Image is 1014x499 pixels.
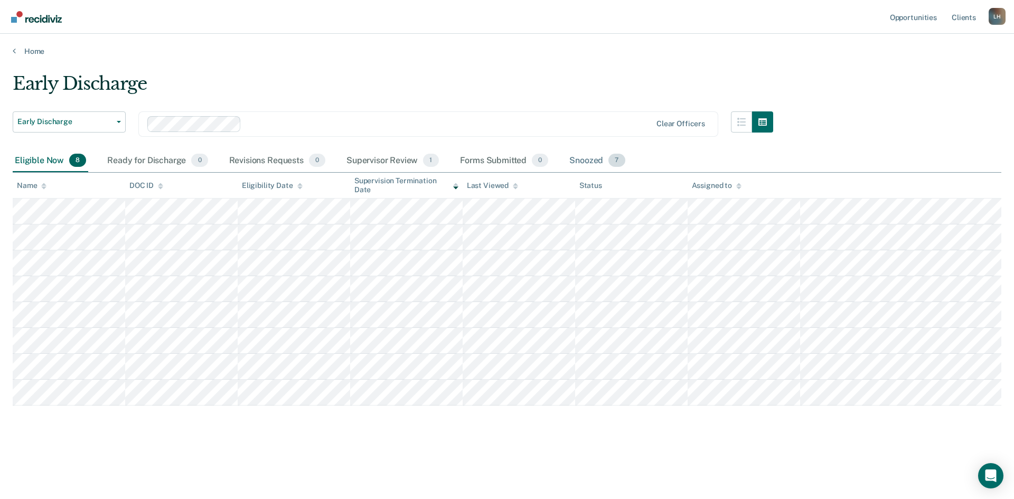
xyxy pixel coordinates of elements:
div: Forms Submitted0 [458,149,551,173]
div: Revisions Requests0 [227,149,327,173]
span: 0 [191,154,208,167]
img: Recidiviz [11,11,62,23]
div: Open Intercom Messenger [978,463,1003,488]
a: Home [13,46,1001,56]
div: Supervisor Review1 [344,149,441,173]
span: 0 [532,154,548,167]
div: Last Viewed [467,181,518,190]
div: Snoozed7 [567,149,627,173]
button: Early Discharge [13,111,126,133]
div: Name [17,181,46,190]
span: 0 [309,154,325,167]
div: Ready for Discharge0 [105,149,210,173]
div: DOC ID [129,181,163,190]
div: Eligibility Date [242,181,303,190]
div: Eligible Now8 [13,149,88,173]
div: Early Discharge [13,73,773,103]
span: 7 [608,154,625,167]
span: 8 [69,154,86,167]
div: Assigned to [692,181,741,190]
button: Profile dropdown button [989,8,1006,25]
span: 1 [423,154,438,167]
div: Clear officers [656,119,705,128]
div: Status [579,181,602,190]
span: Early Discharge [17,117,112,126]
div: Supervision Termination Date [354,176,458,194]
div: L H [989,8,1006,25]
